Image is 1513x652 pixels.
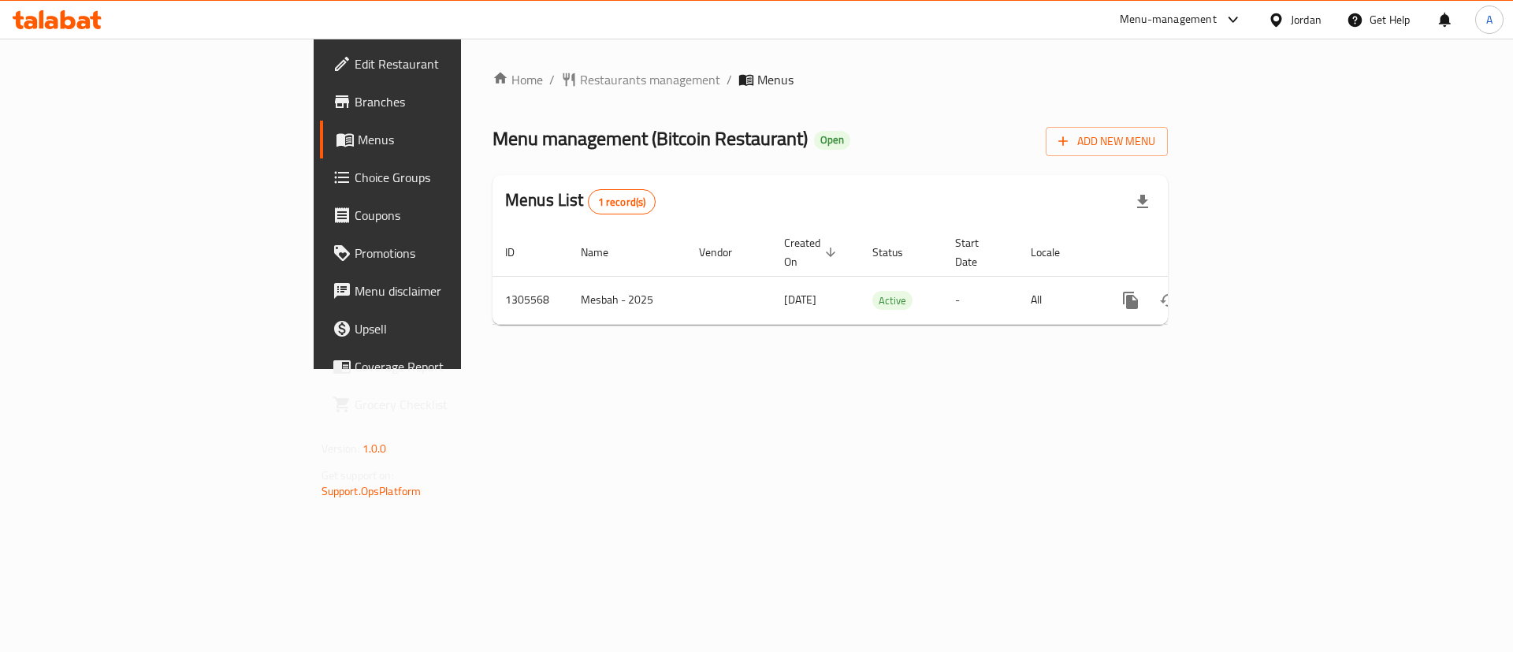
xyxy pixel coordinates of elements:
[872,291,913,310] div: Active
[320,386,567,423] a: Grocery Checklist
[355,395,554,414] span: Grocery Checklist
[320,158,567,196] a: Choice Groups
[1486,11,1493,28] span: A
[1018,276,1099,324] td: All
[784,233,841,271] span: Created On
[355,206,554,225] span: Coupons
[1150,281,1188,319] button: Change Status
[320,196,567,234] a: Coupons
[872,292,913,310] span: Active
[1031,243,1080,262] span: Locale
[320,83,567,121] a: Branches
[757,70,794,89] span: Menus
[322,465,394,486] span: Get support on:
[493,70,1168,89] nav: breadcrumb
[942,276,1018,324] td: -
[872,243,924,262] span: Status
[505,188,656,214] h2: Menus List
[727,70,732,89] li: /
[1112,281,1150,319] button: more
[561,70,720,89] a: Restaurants management
[358,130,554,149] span: Menus
[355,319,554,338] span: Upsell
[320,272,567,310] a: Menu disclaimer
[505,243,535,262] span: ID
[581,243,629,262] span: Name
[1046,127,1168,156] button: Add New Menu
[1099,229,1276,277] th: Actions
[320,121,567,158] a: Menus
[355,54,554,73] span: Edit Restaurant
[362,438,387,459] span: 1.0.0
[580,70,720,89] span: Restaurants management
[320,45,567,83] a: Edit Restaurant
[814,133,850,147] span: Open
[955,233,999,271] span: Start Date
[1058,132,1155,151] span: Add New Menu
[493,121,808,156] span: Menu management ( Bitcoin Restaurant )
[568,276,686,324] td: Mesbah - 2025
[355,168,554,187] span: Choice Groups
[355,244,554,263] span: Promotions
[1124,183,1162,221] div: Export file
[355,281,554,300] span: Menu disclaimer
[322,438,360,459] span: Version:
[1291,11,1322,28] div: Jordan
[320,234,567,272] a: Promotions
[493,229,1276,325] table: enhanced table
[322,481,422,501] a: Support.OpsPlatform
[355,92,554,111] span: Branches
[355,357,554,376] span: Coverage Report
[1120,10,1217,29] div: Menu-management
[320,348,567,386] a: Coverage Report
[320,310,567,348] a: Upsell
[589,195,656,210] span: 1 record(s)
[699,243,753,262] span: Vendor
[784,289,816,310] span: [DATE]
[814,131,850,150] div: Open
[588,189,656,214] div: Total records count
